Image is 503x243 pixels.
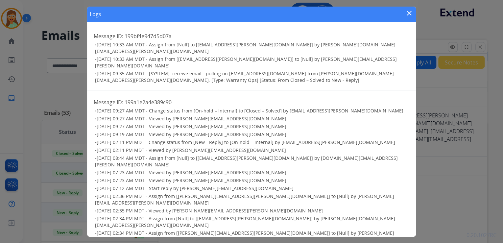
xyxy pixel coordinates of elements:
span: [DATE] 02:11 PM MDT - Change status from [New - Reply] to [On-hold – Internal] by [EMAIL_ADDRESS]... [97,139,395,145]
h3: • [95,41,409,55]
span: [DATE] 10:33 AM MDT - Assign from [[EMAIL_ADDRESS][PERSON_NAME][DOMAIN_NAME]] to [Null] by [PERSO... [95,56,397,69]
span: [DATE] 10:33 AM MDT - Assign from [Null] to [[EMAIL_ADDRESS][PERSON_NAME][DOMAIN_NAME]] by [PERSO... [95,41,395,54]
h3: • [95,108,409,114]
h3: • [95,139,409,146]
span: [DATE] 02:36 PM MDT - Assign from [[PERSON_NAME][EMAIL_ADDRESS][PERSON_NAME][DOMAIN_NAME]] to [Nu... [95,193,394,206]
h3: • [95,215,409,229]
span: Message ID: [94,99,123,106]
h3: • [95,169,409,176]
span: [DATE] 07:23 AM MDT - Viewed by [PERSON_NAME][EMAIL_ADDRESS][DOMAIN_NAME] [97,169,286,176]
h1: Logs [90,10,101,18]
span: [DATE] 09:27 AM MDT - Change status from [On-hold – Internal] to [Closed – Solved] by [EMAIL_ADDR... [97,108,403,114]
span: [DATE] 08:44 AM MDT - Assign from [Null] to [[EMAIL_ADDRESS][PERSON_NAME][DOMAIN_NAME]] by [DOMAI... [95,155,398,168]
h3: • [95,207,409,214]
span: [DATE] 02:35 PM MDT - Viewed by [PERSON_NAME][EMAIL_ADDRESS][PERSON_NAME][DOMAIN_NAME] [97,207,323,214]
span: [DATE] 09:27 AM MDT - Viewed by [PERSON_NAME][EMAIL_ADDRESS][DOMAIN_NAME] [97,115,286,122]
h3: • [95,131,409,138]
span: [DATE] 09:35 AM MDT - [SYSTEM]: receive email - polling on [EMAIL_ADDRESS][DOMAIN_NAME] from [PER... [95,70,394,83]
h3: • [95,155,409,168]
span: [DATE] 02:34 PM MDT - Assign from [Null] to [[EMAIL_ADDRESS][PERSON_NAME][DOMAIN_NAME]] by [PERSO... [95,215,395,228]
h3: • [95,193,409,206]
span: Message ID: [94,33,123,40]
h3: • [95,56,409,69]
h3: • [95,115,409,122]
h3: • [95,177,409,184]
h3: • [95,230,409,243]
span: [DATE] 09:27 AM MDT - Viewed by [PERSON_NAME][EMAIL_ADDRESS][DOMAIN_NAME] [97,123,286,130]
mat-icon: close [405,9,413,17]
span: [DATE] 02:11 PM MDT - Viewed by [PERSON_NAME][EMAIL_ADDRESS][DOMAIN_NAME] [97,147,286,153]
span: 199bf4e947d5d07a [125,33,172,40]
h3: • [95,147,409,154]
span: [DATE] 07:12 AM MDT - Start reply by [PERSON_NAME][EMAIL_ADDRESS][DOMAIN_NAME] [97,185,294,191]
span: [DATE] 09:19 AM MDT - Viewed by [PERSON_NAME][EMAIL_ADDRESS][DOMAIN_NAME] [97,131,286,137]
span: [DATE] 07:23 AM MDT - Viewed by [PERSON_NAME][EMAIL_ADDRESS][DOMAIN_NAME] [97,177,286,183]
p: 0.20.1027RC [467,231,496,239]
span: 199a1e2a4e389c90 [125,99,172,106]
h3: • [95,185,409,192]
span: [DATE] 02:34 PM MDT - Assign from [[PERSON_NAME][EMAIL_ADDRESS][PERSON_NAME][DOMAIN_NAME]] to [Nu... [95,230,394,243]
h3: • [95,123,409,130]
h3: • [95,70,409,84]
